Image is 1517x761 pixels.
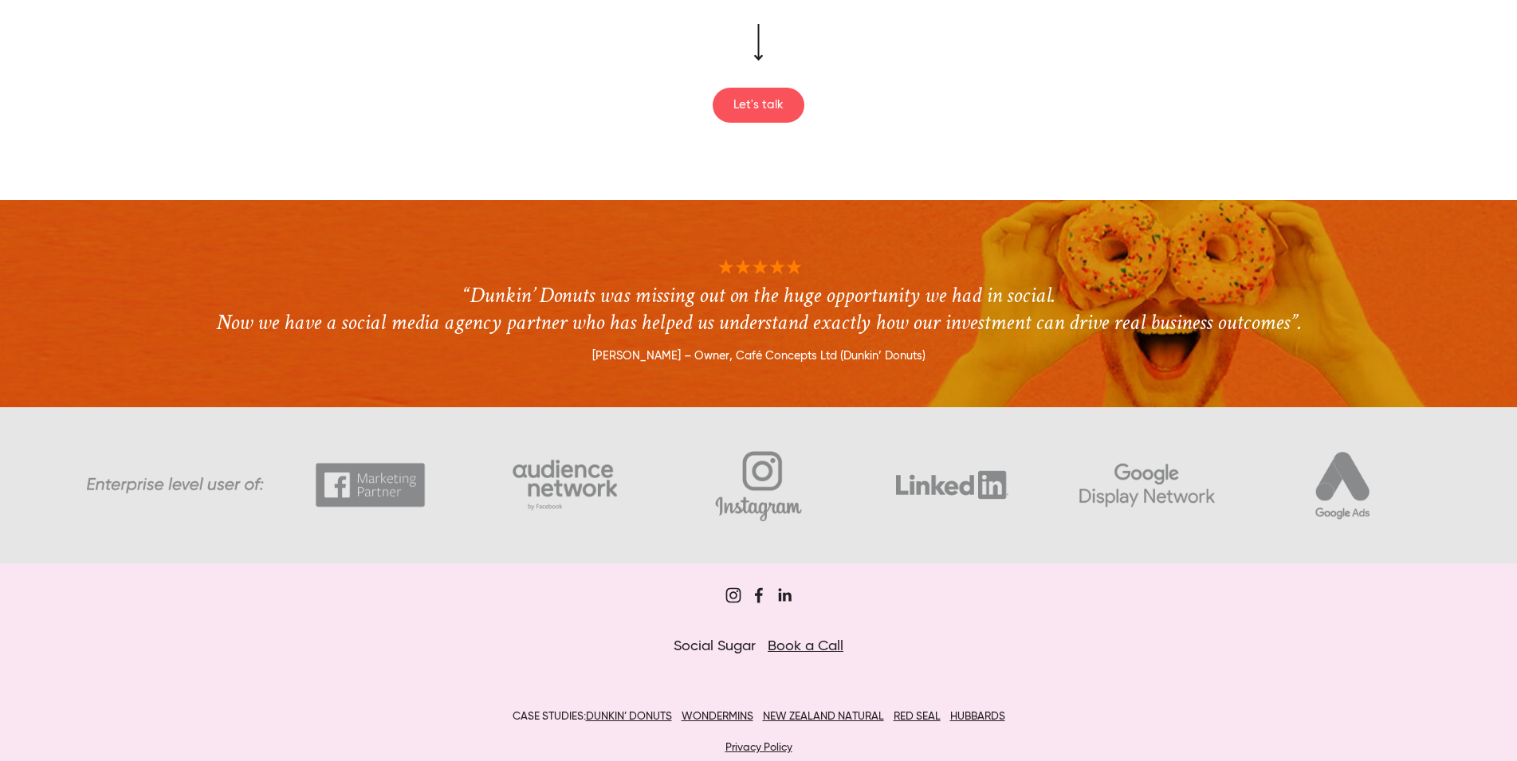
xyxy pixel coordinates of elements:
[172,707,1345,728] p: CASE STUDIES:
[273,441,467,528] img: Ent-FMP-GREY.png
[662,441,855,528] img: Ent-Instagram-GREY.png
[586,711,672,722] a: DUNKIN’ DONUTS
[468,441,662,528] img: Ent-Audience-GREY.png
[751,587,767,603] a: Sugar Digi
[674,639,756,653] span: Social Sugar
[855,441,1049,528] img: Ent-LinkedIn-GREY.png
[950,711,1005,722] a: HUBBARDS
[763,711,884,722] a: NEW ZEALAND NATURAL
[172,224,1345,336] h3: “Dunkin’ Donuts was missing out on the huge opportunity we had in social. Now we have a social me...
[725,742,792,753] a: Privacy Policy
[754,24,763,61] img: Long-arrow.png
[172,347,1345,383] p: [PERSON_NAME] – Owner, Café Concepts Ltd (Dunkin’ Donuts)
[894,711,941,722] a: RED SEAL
[1049,441,1243,528] img: Ent-GDN-GREY.png
[768,639,843,653] a: Book a Call
[776,587,792,603] a: Jordan Eley
[1244,441,1437,528] img: Ent-GoogleAds-GREY.png
[647,256,871,280] img: 5 Stars
[682,711,753,722] a: WONDERMINS
[713,88,804,123] a: Let's talk
[725,587,741,603] a: Sugar&Partners
[80,441,273,528] img: Ent-Intro-GREY.png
